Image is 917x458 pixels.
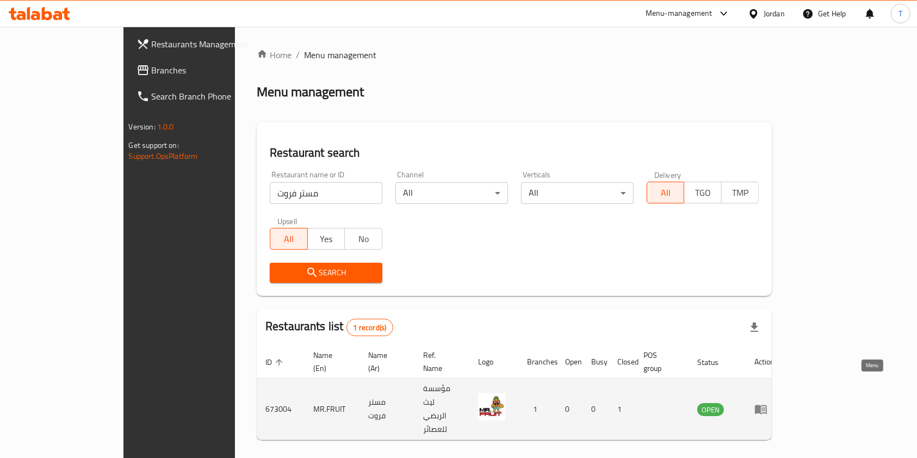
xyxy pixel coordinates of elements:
th: Open [556,345,583,379]
th: Closed [609,345,635,379]
span: OPEN [697,404,724,416]
span: TMP [726,185,755,201]
span: Menu management [304,48,376,61]
span: Get support on: [129,138,179,152]
nav: breadcrumb [257,48,772,61]
a: Restaurants Management [128,31,277,57]
button: All [647,182,685,203]
a: Search Branch Phone [128,83,277,109]
button: No [344,228,382,250]
input: Search for restaurant name or ID.. [270,182,382,204]
h2: Menu management [257,83,364,101]
div: Menu-management [646,7,712,20]
button: TGO [684,182,722,203]
span: Branches [152,64,268,77]
td: 0 [556,379,583,440]
h2: Restaurant search [270,145,759,161]
div: Total records count [346,319,394,336]
label: Delivery [654,171,681,178]
span: Yes [312,231,341,247]
td: مستر فروت [360,379,414,440]
li: / [296,48,300,61]
button: TMP [721,182,759,203]
span: 1 record(s) [347,323,393,333]
table: enhanced table [257,345,783,440]
span: Search Branch Phone [152,90,268,103]
td: MR.FRUIT [305,379,360,440]
button: Search [270,263,382,283]
span: Status [697,356,733,369]
span: Name (En) [313,349,346,375]
td: مؤسسة ليث الربضي للعصائر [414,379,469,440]
span: Version: [129,120,156,134]
div: Export file [741,314,767,341]
h2: Restaurants list [265,318,393,336]
span: No [349,231,378,247]
div: All [521,182,634,204]
span: T [899,8,902,20]
td: 1 [609,379,635,440]
div: All [395,182,508,204]
span: Name (Ar) [368,349,401,375]
td: 673004 [257,379,305,440]
span: Restaurants Management [152,38,268,51]
img: MR.FRUIT [478,393,505,420]
button: All [270,228,308,250]
span: 1.0.0 [157,120,174,134]
div: Jordan [764,8,785,20]
span: Search [278,266,374,280]
th: Action [746,345,783,379]
th: Branches [518,345,556,379]
th: Busy [583,345,609,379]
th: Logo [469,345,518,379]
span: ID [265,356,286,369]
span: POS group [643,349,676,375]
td: 0 [583,379,609,440]
span: All [652,185,680,201]
label: Upsell [277,217,298,225]
span: Ref. Name [423,349,456,375]
button: Yes [307,228,345,250]
td: 1 [518,379,556,440]
a: Support.OpsPlatform [129,149,198,163]
a: Branches [128,57,277,83]
span: All [275,231,303,247]
span: TGO [689,185,717,201]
